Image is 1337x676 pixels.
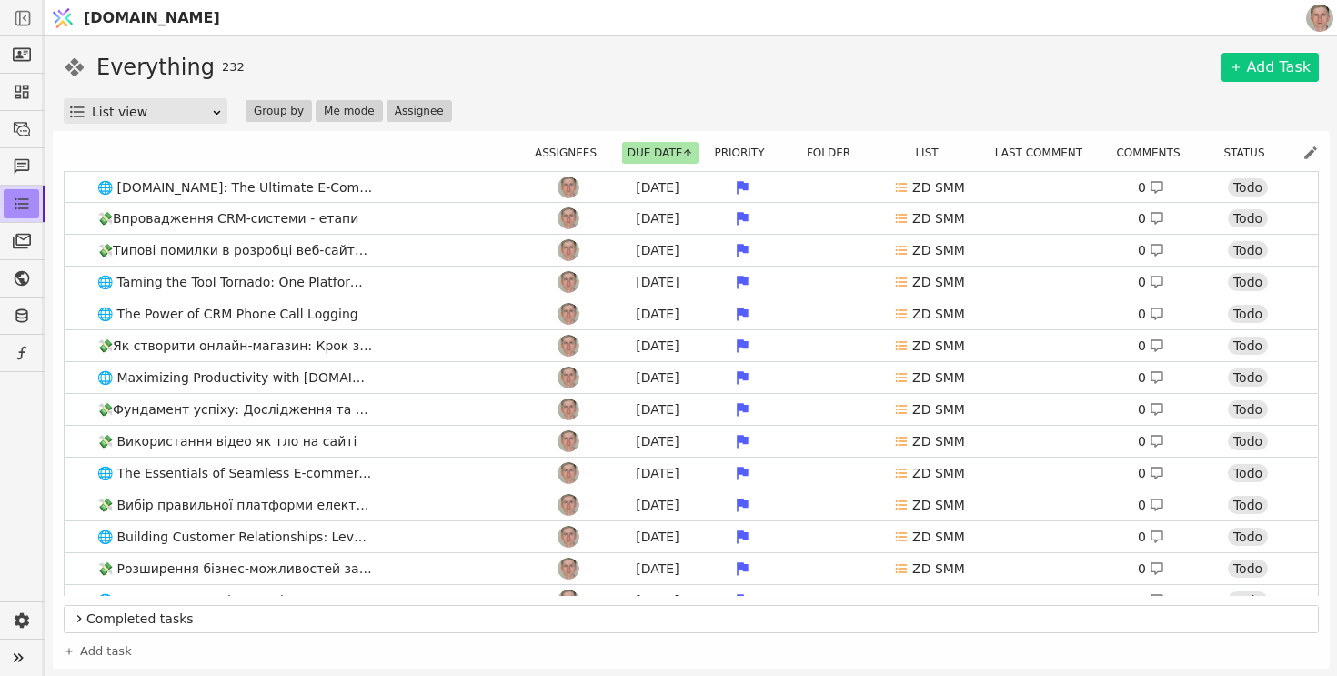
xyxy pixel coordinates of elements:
a: Add Task [1221,53,1319,82]
div: [DATE] [617,241,699,260]
img: Ро [558,207,579,229]
p: ZD SMM [912,273,965,292]
span: 🌐 From Start to Scale: Growing Your Business with [DOMAIN_NAME] [90,588,381,614]
p: ZD SMM [912,560,965,579]
div: Todo [1228,464,1268,482]
img: Ро [558,303,579,325]
a: 🌐 From Start to Scale: Growing Your Business with [DOMAIN_NAME]Ро[DATE]ZD SMM0 Todo [65,585,1318,616]
img: 1560949290925-CROPPED-IMG_0201-2-.jpg [1306,5,1333,32]
span: 🌐 Building Customer Relationships: Leveraging [DOMAIN_NAME]'s CRM Features [90,524,381,550]
button: Assignee [387,100,452,122]
button: Priority [709,142,780,164]
span: 💸 Використання відео як тло на сайті [90,429,364,455]
button: Group by [246,100,312,122]
div: Todo [1228,400,1268,419]
div: List view [92,99,211,125]
a: 💸 Вибір правильної платформи електронної комерції: план вашого успіху в ІнтернетіРо[DATE]ZD SMM0 ... [65,489,1318,520]
div: 0 [1138,178,1164,197]
span: 💸Впровадження CRM-системи - етапи [90,206,366,232]
span: 🌐 Maximizing Productivity with [DOMAIN_NAME]'s Task Management Tools [90,365,381,391]
button: Status [1218,142,1281,164]
a: 💸Як створити онлайн-магазин: Крок за крокомРо[DATE]ZD SMM0 Todo [65,330,1318,361]
a: 💸Типові помилки в розробці веб-сайту, які потрібно уникатиРо[DATE]ZD SMM0 Todo [65,235,1318,266]
span: 🌐 The Essentials of Seamless E-commerce Integration with [DOMAIN_NAME] [90,460,381,487]
a: 💸Впровадження CRM-системи - етапиРо[DATE]ZD SMM0 Todo [65,203,1318,234]
img: Ро [558,526,579,548]
div: 0 [1138,496,1164,515]
div: Due date [619,142,701,164]
div: Todo [1228,591,1268,610]
div: [DATE] [617,432,699,451]
button: Comments [1111,142,1196,164]
div: Todo [1228,496,1268,514]
button: Assignees [529,142,613,164]
h1: Everything [96,51,215,84]
img: Ро [558,177,579,198]
span: 🌐 [DOMAIN_NAME]: The Ultimate E-Commerce Solution - Combining the Best of SaaS and Open-Source [90,175,381,201]
div: [DATE] [617,178,699,197]
button: Last comment [990,142,1099,164]
img: Ро [558,271,579,293]
span: 🌐 Taming the Tool Tornado: One Platform for All Your Business Needs [90,269,381,296]
div: Priority [709,142,781,164]
div: Todo [1228,368,1268,387]
a: 💸 Розширення бізнес-можливостей за допомогою добре організованої лійки в CRMРо[DATE]ZD SMM0 Todo [65,553,1318,584]
span: 💸Типові помилки в розробці веб-сайту, які потрібно уникати [90,237,381,264]
div: [DATE] [617,209,699,228]
a: 🌐 Building Customer Relationships: Leveraging [DOMAIN_NAME]'s CRM FeaturesРо[DATE]ZD SMM0 Todo [65,521,1318,552]
div: 0 [1138,337,1164,356]
button: List [910,142,954,164]
a: 🌐 Maximizing Productivity with [DOMAIN_NAME]'s Task Management ToolsРо[DATE]ZD SMM0 Todo [65,362,1318,393]
a: Add task [64,642,132,661]
p: ZD SMM [912,591,965,610]
div: 0 [1138,528,1164,547]
div: List [887,142,978,164]
div: Todo [1228,528,1268,546]
div: Assignees [530,142,612,164]
img: Ро [558,367,579,388]
img: Ро [558,494,579,516]
div: [DATE] [617,528,699,547]
a: 🌐 The Power of CRM Phone Call LoggingРо[DATE]ZD SMM0 Todo [65,298,1318,329]
div: 0 [1138,305,1164,324]
button: Me mode [316,100,383,122]
a: 🌐 [DOMAIN_NAME]: The Ultimate E-Commerce Solution - Combining the Best of SaaS and Open-SourceРо[... [65,172,1318,203]
div: Todo [1228,209,1268,227]
button: Due date [622,142,699,164]
div: [DATE] [617,560,699,579]
button: Folder [801,142,867,164]
div: Todo [1228,432,1268,450]
a: 💸 Використання відео як тло на сайтіРо[DATE]ZD SMM0 Todo [65,426,1318,457]
div: [DATE] [617,400,699,419]
span: 🌐 The Power of CRM Phone Call Logging [90,301,366,328]
div: 0 [1138,591,1164,610]
p: ZD SMM [912,241,965,260]
img: Ро [558,430,579,452]
p: ZD SMM [912,432,965,451]
img: Ро [558,462,579,484]
div: 0 [1138,209,1164,228]
div: Comments [1111,142,1197,164]
div: [DATE] [617,368,699,388]
div: 0 [1138,273,1164,292]
p: ZD SMM [912,528,965,547]
span: Completed tasks [86,610,1311,629]
span: 💸Як створити онлайн-магазин: Крок за кроком [90,333,381,359]
span: 232 [222,58,245,76]
img: Ро [558,590,579,611]
div: [DATE] [617,273,699,292]
img: Ро [558,399,579,420]
span: 💸 Вибір правильної платформи електронної комерції: план вашого успіху в Інтернеті [90,492,381,519]
div: Todo [1228,305,1268,323]
a: 🌐 The Essentials of Seamless E-commerce Integration with [DOMAIN_NAME]Ро[DATE]ZD SMM0 Todo [65,458,1318,489]
div: Todo [1228,241,1268,259]
div: 0 [1138,432,1164,451]
div: Todo [1228,178,1268,197]
img: Ро [558,239,579,261]
p: ZD SMM [912,368,965,388]
div: 0 [1138,241,1164,260]
div: 0 [1138,400,1164,419]
p: ZD SMM [912,305,965,324]
div: Folder [789,142,880,164]
div: [DATE] [617,496,699,515]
